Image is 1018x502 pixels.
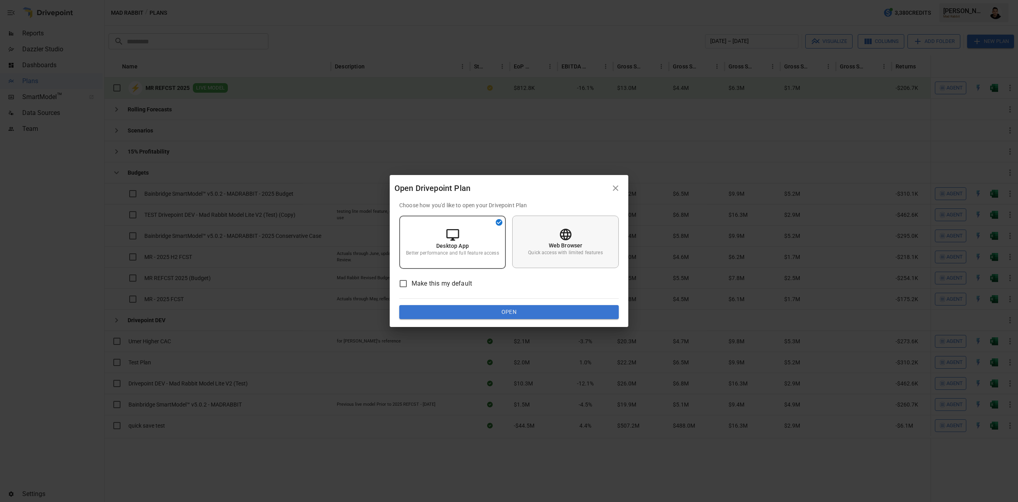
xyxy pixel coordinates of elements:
[406,250,499,257] p: Better performance and full feature access
[528,249,602,256] p: Quick access with limited features
[394,182,608,195] div: Open Drivepoint Plan
[412,279,472,288] span: Make this my default
[549,241,583,249] p: Web Browser
[399,201,619,209] p: Choose how you'd like to open your Drivepoint Plan
[436,242,469,250] p: Desktop App
[399,305,619,319] button: Open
